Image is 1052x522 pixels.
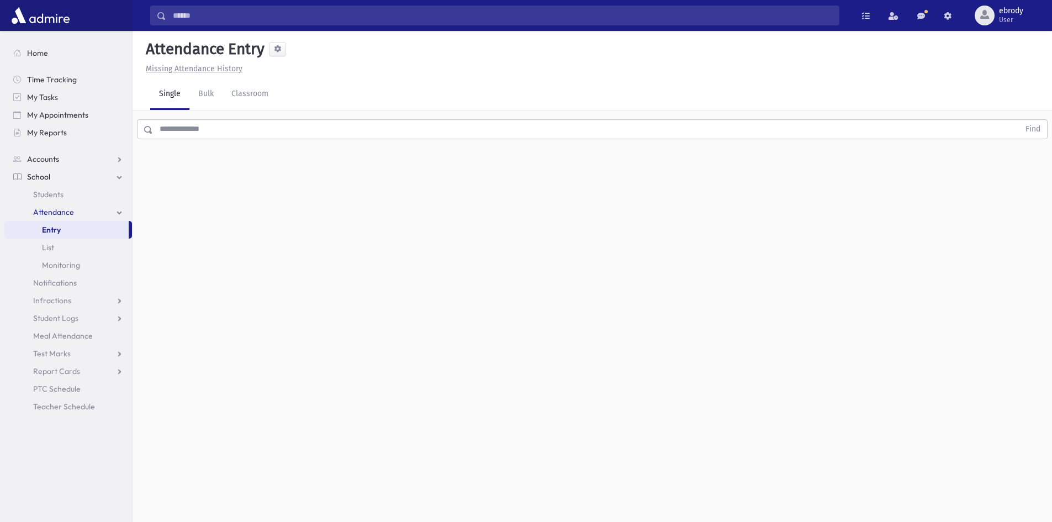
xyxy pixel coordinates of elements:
a: Infractions [4,292,132,309]
a: Teacher Schedule [4,398,132,415]
span: Time Tracking [27,75,77,85]
span: Meal Attendance [33,331,93,341]
span: Test Marks [33,349,71,358]
input: Search [166,6,839,25]
a: Test Marks [4,345,132,362]
a: Classroom [223,79,277,110]
a: Bulk [189,79,223,110]
a: School [4,168,132,186]
span: Attendance [33,207,74,217]
span: Entry [42,225,61,235]
a: PTC Schedule [4,380,132,398]
a: My Appointments [4,106,132,124]
span: Teacher Schedule [33,402,95,412]
span: User [999,15,1023,24]
h5: Attendance Entry [141,40,265,59]
a: My Tasks [4,88,132,106]
a: Meal Attendance [4,327,132,345]
button: Find [1019,120,1047,139]
a: Report Cards [4,362,132,380]
span: Notifications [33,278,77,288]
a: Entry [4,221,129,239]
span: List [42,242,54,252]
a: List [4,239,132,256]
a: Notifications [4,274,132,292]
span: My Tasks [27,92,58,102]
a: Time Tracking [4,71,132,88]
span: Students [33,189,64,199]
span: Accounts [27,154,59,164]
a: Accounts [4,150,132,168]
span: Infractions [33,296,71,305]
a: Missing Attendance History [141,64,242,73]
a: Student Logs [4,309,132,327]
span: Student Logs [33,313,78,323]
a: Single [150,79,189,110]
span: School [27,172,50,182]
span: My Appointments [27,110,88,120]
a: Home [4,44,132,62]
span: ebrody [999,7,1023,15]
span: Home [27,48,48,58]
img: AdmirePro [9,4,72,27]
span: My Reports [27,128,67,138]
a: Attendance [4,203,132,221]
a: Monitoring [4,256,132,274]
span: Monitoring [42,260,80,270]
span: PTC Schedule [33,384,81,394]
span: Report Cards [33,366,80,376]
a: Students [4,186,132,203]
u: Missing Attendance History [146,64,242,73]
a: My Reports [4,124,132,141]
